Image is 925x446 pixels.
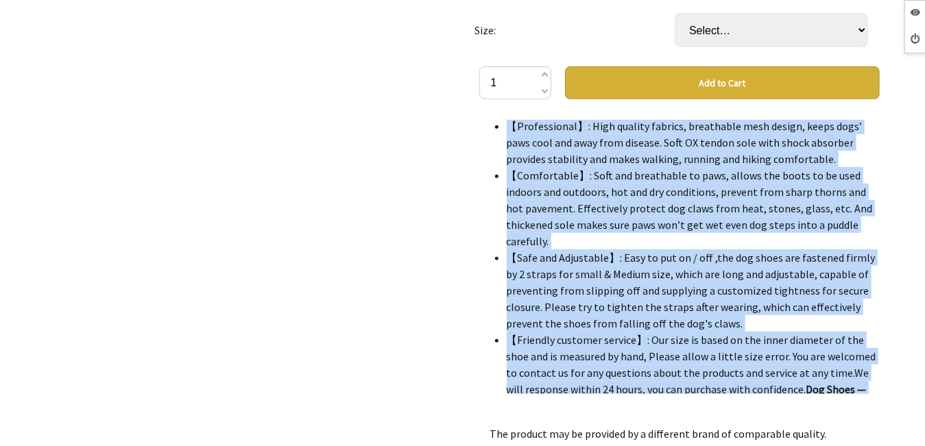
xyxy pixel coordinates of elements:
[507,167,880,249] li: 【Comfortable】: Soft and breathable to paws, allows the boots to be used indoors and outdoors, hot...
[507,249,880,332] li: 【Safe and Adjustable】: Easy to put on / off ,the dog shoes are fastened firmly by 2 straps for sm...
[565,66,880,99] button: Add to Cart
[507,332,880,414] li: 【Friendly customer service】: Our size is based on the inner diameter of the shoe and is measured ...
[507,118,880,167] li: 【Professional】: High quality fabrics, breathable mesh design, keeps dogs’ paws cool and away from...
